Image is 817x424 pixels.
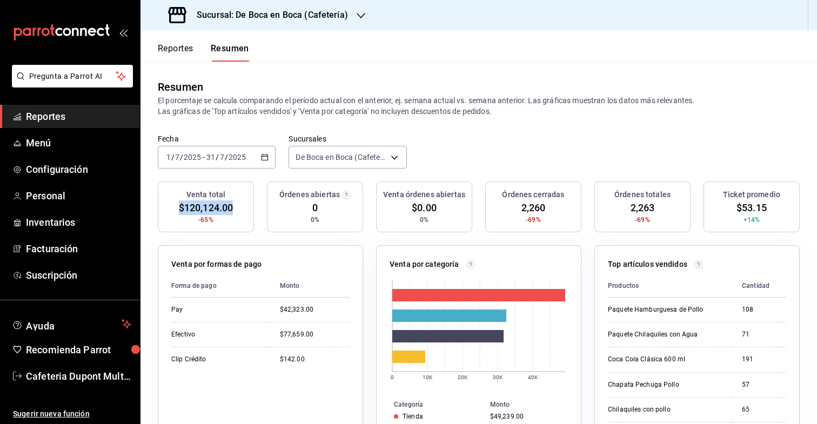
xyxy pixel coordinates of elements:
[377,399,486,410] th: Categoría
[296,152,386,163] span: De Boca en Boca (Cafetería)
[26,136,131,150] span: Menú
[742,405,769,414] div: 65
[216,153,219,161] span: /
[158,135,276,143] label: Fecha
[171,153,175,161] span: /
[225,153,228,161] span: /
[228,153,246,161] input: ----
[490,413,564,420] div: $49,239.00
[29,71,116,82] span: Pregunta a Parrot AI
[13,408,131,420] span: Sugerir nueva función
[614,189,671,200] h3: Órdenes totales
[742,355,769,364] div: 191
[175,153,180,161] input: --
[608,305,716,314] div: Paquete Hamburguesa de Pollo
[526,215,541,225] span: -69%
[171,355,263,364] div: Clip Crédito
[311,215,319,225] span: 0%
[171,305,263,314] div: Pay
[723,189,780,200] h3: Ticket promedio
[171,259,262,270] p: Venta por formas de pago
[279,189,340,200] h3: Órdenes abiertas
[158,43,249,62] div: navigation tabs
[271,274,350,298] th: Monto
[26,318,117,331] span: Ayuda
[280,305,350,314] div: $42,323.00
[412,200,437,215] span: $0.00
[219,153,225,161] input: --
[26,268,131,282] span: Suscripción
[206,153,216,161] input: --
[26,369,131,383] span: Cafeteria Dupont Multiuser
[171,274,271,298] th: Forma de pago
[158,43,193,62] button: Reportes
[458,374,468,380] text: 20K
[183,153,202,161] input: ----
[502,189,564,200] h3: Órdenes cerradas
[26,342,131,357] span: Recomienda Parrot
[280,355,350,364] div: $142.00
[744,215,760,225] span: +14%
[608,259,687,270] p: Top artículos vendidos
[12,65,133,88] button: Pregunta a Parrot AI
[631,200,655,215] span: 2,263
[289,135,406,143] label: Sucursales
[608,330,716,339] div: Paquete Chilaquiles con Agua
[179,200,233,215] span: $120,124.00
[26,189,131,203] span: Personal
[423,374,433,380] text: 10K
[742,380,769,389] div: 57
[186,189,225,200] h3: Venta total
[420,215,428,225] span: 0%
[742,330,769,339] div: 71
[26,162,131,177] span: Configuración
[198,215,213,225] span: -65%
[521,200,546,215] span: 2,260
[608,380,716,389] div: Chapata Pechuga Pollo
[8,78,133,90] a: Pregunta a Parrot AI
[742,305,769,314] div: 108
[608,274,733,298] th: Productos
[383,189,465,200] h3: Venta órdenes abiertas
[26,109,131,124] span: Reportes
[280,330,350,339] div: $77,659.00
[733,274,778,298] th: Cantidad
[180,153,183,161] span: /
[403,413,423,420] div: Tienda
[188,9,348,22] h3: Sucursal: De Boca en Boca (Cafetería)
[158,79,203,95] div: Resumen
[391,374,394,380] text: 0
[528,374,538,380] text: 40K
[608,405,716,414] div: Chilaquiles con pollo
[26,241,131,256] span: Facturación
[390,259,459,270] p: Venta por categoría
[608,355,716,364] div: Coca Cola Clásica 600 ml
[203,153,205,161] span: -
[166,153,171,161] input: --
[778,274,816,298] th: Monto
[158,95,800,117] p: El porcentaje se calcula comparando el período actual con el anterior, ej. semana actual vs. sema...
[635,215,650,225] span: -69%
[493,374,503,380] text: 30K
[736,200,767,215] span: $53.15
[312,200,318,215] span: 0
[171,330,263,339] div: Efectivo
[486,399,581,410] th: Monto
[26,215,131,230] span: Inventarios
[119,28,128,37] button: open_drawer_menu
[211,43,249,62] button: Resumen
